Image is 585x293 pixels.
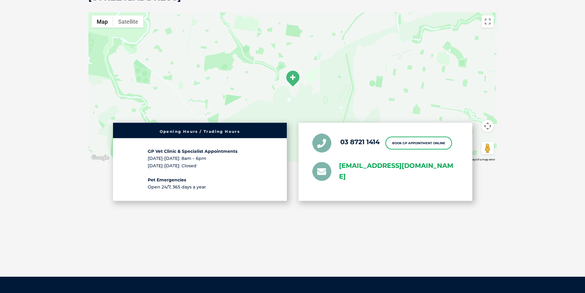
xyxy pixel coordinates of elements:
[148,176,252,191] p: Open 24/7, 365 days a year
[340,138,380,146] a: 03 8721 1414
[148,148,252,170] p: [DATE]-[DATE]: 8am – 6pm [DATE]-[DATE]: Closed
[482,15,494,28] button: Toggle fullscreen view
[482,120,494,132] button: Map camera controls
[148,177,186,183] b: Pet Emergencies
[92,15,113,28] button: Show street map
[339,161,458,182] a: [EMAIL_ADDRESS][DOMAIN_NAME]
[116,130,284,134] h6: Opening Hours / Trading Hours
[148,149,237,154] b: GP Vet Clinic & Specialist Appointments
[113,15,143,28] button: Show satellite imagery
[385,137,452,150] a: Book GP Appointment Online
